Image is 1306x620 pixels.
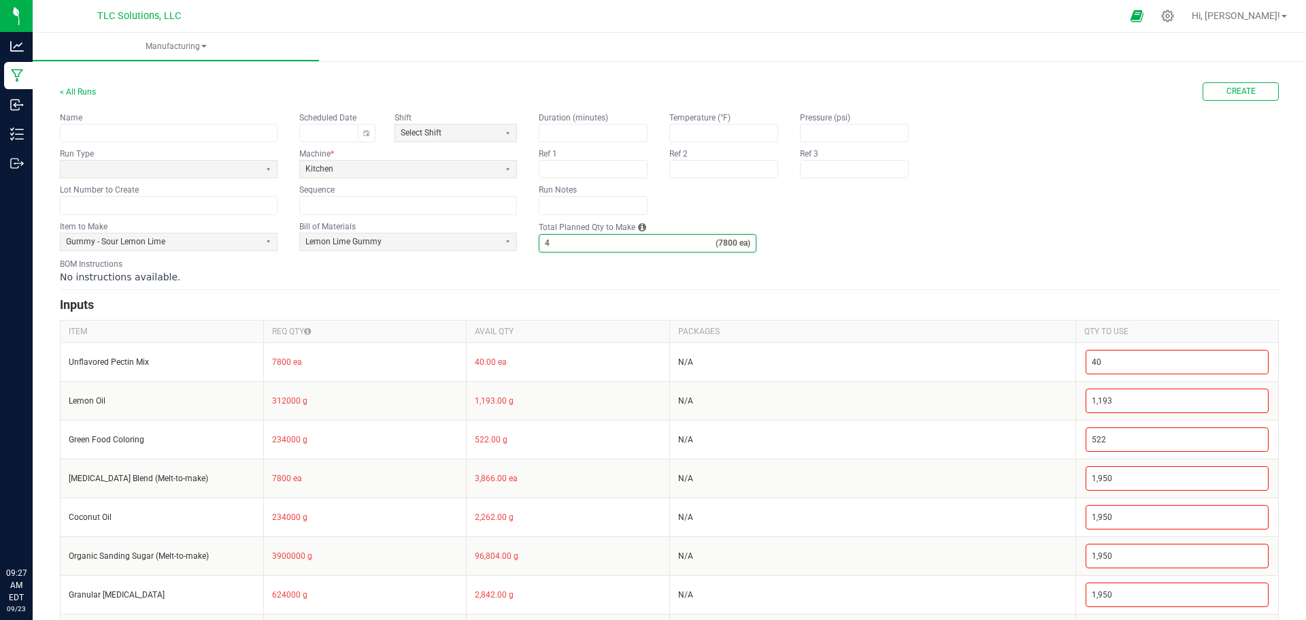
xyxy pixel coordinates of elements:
[1192,10,1280,21] span: Hi, [PERSON_NAME]!
[263,459,467,497] td: 7800 ea
[678,396,693,406] span: N/A
[467,381,670,420] td: 1,193.00 g
[1159,10,1176,22] div: Manage settings
[10,127,24,141] inline-svg: Inventory
[1226,86,1256,97] span: Create
[401,127,494,139] span: Select Shift
[678,551,693,561] span: N/A
[678,512,693,522] span: N/A
[467,497,670,536] td: 2,262.00 g
[1122,3,1152,29] span: Open Ecommerce Menu
[467,342,670,381] td: 40.00 ea
[60,87,96,97] a: < All Runs
[263,420,467,459] td: 234000 g
[60,295,1279,314] h3: Inputs
[669,320,1075,342] th: PACKAGES
[299,185,335,195] kendo-label: Sequence
[499,125,516,142] button: Select
[33,33,319,61] a: Manufacturing
[299,221,356,232] label: Bill of Materials
[305,236,494,248] span: Lemon Lime Gummy
[299,160,517,178] app-dropdownlist-async: Kitchen
[467,536,670,575] td: 96,804.00 g
[678,435,693,444] span: N/A
[678,474,693,483] span: N/A
[263,320,467,342] th: REQ QTY
[499,233,516,250] button: Select
[66,236,254,248] span: Gummy - Sour Lemon Lime
[304,326,311,337] i: Required quantity is influenced by Number of New Pkgs and Qty per Pkg.
[10,157,24,170] inline-svg: Outbound
[395,113,412,123] kendo-label: Shift
[263,575,467,614] td: 624000 g
[60,259,122,269] kendo-label: BOM Instructions
[800,112,850,123] label: Pressure (psi)
[299,233,517,251] app-dropdownlist-async: Lemon Lime Gummy
[467,575,670,614] td: 2,842.00 g
[10,39,24,53] inline-svg: Analytics
[638,221,646,234] i: Each BOM has a Qty to Create in a single "kit". Total Planned Qty to Make is the number of kits p...
[61,320,264,342] th: ITEM
[60,185,139,195] kendo-label: Lot Number to Create
[60,272,181,282] span: No instructions available.
[305,163,494,175] span: Kitchen
[539,149,557,159] kendo-label: Ref 1
[499,161,516,178] button: Select
[800,148,818,159] label: Ref 3
[60,149,94,159] kendo-label: Run Type
[263,342,467,381] td: 7800 ea
[467,459,670,497] td: 3,866.00 ea
[33,41,319,52] span: Manufacturing
[467,320,670,342] th: AVAIL QTY
[669,149,688,159] kendo-label: Ref 2
[60,113,82,123] kendo-label: Name
[263,536,467,575] td: 3900000 g
[10,98,24,112] inline-svg: Inbound
[6,567,27,604] p: 09:27 AM EDT
[678,590,693,600] span: N/A
[716,238,756,249] strong: (7800 ea)
[669,113,731,123] kendo-label: Temperature (°F)
[260,161,277,178] button: Select
[60,233,278,251] app-dropdownlist-async: Gummy - Sour Lemon Lime
[263,381,467,420] td: 312000 g
[299,113,356,123] kendo-label: Scheduled Date
[6,604,27,614] p: 09/23
[539,185,577,195] kendo-label: Run Notes
[299,149,334,159] kendo-label: Machine
[14,511,54,552] iframe: Resource center
[678,357,693,367] span: N/A
[97,10,181,22] span: TLC Solutions, LLC
[539,222,635,233] label: Total Planned Qty to Make
[263,497,467,536] td: 234000 g
[10,69,24,82] inline-svg: Manufacturing
[539,113,608,123] kendo-label: Duration (minutes)
[60,221,107,232] label: Item to Make
[467,420,670,459] td: 522.00 g
[1203,82,1279,101] button: Create
[1075,320,1279,342] th: QTY TO USE
[358,125,375,142] button: Toggle calendar
[260,233,277,250] button: Select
